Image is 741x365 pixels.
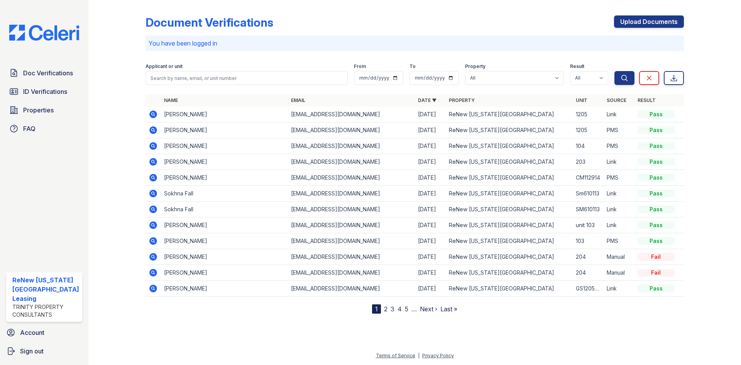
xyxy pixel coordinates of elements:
td: Link [604,281,634,297]
label: Property [465,63,486,70]
a: Property [449,97,475,103]
a: Terms of Service [376,353,415,358]
td: [EMAIL_ADDRESS][DOMAIN_NAME] [288,170,415,186]
img: CE_Logo_Blue-a8612792a0a2168367f1c8372b55b34899dd931a85d93a1a3d3e32e68fde9ad4.png [3,25,85,41]
div: Pass [638,285,675,292]
td: PMS [604,233,634,249]
td: [DATE] [415,170,446,186]
td: ReNew [US_STATE][GEOGRAPHIC_DATA] [446,265,573,281]
td: ReNew [US_STATE][GEOGRAPHIC_DATA] [446,107,573,122]
td: Link [604,107,634,122]
td: ReNew [US_STATE][GEOGRAPHIC_DATA] [446,138,573,154]
td: [EMAIL_ADDRESS][DOMAIN_NAME] [288,122,415,138]
td: ReNew [US_STATE][GEOGRAPHIC_DATA] [446,154,573,170]
a: Account [3,325,85,340]
td: [DATE] [415,233,446,249]
a: Properties [6,102,82,118]
label: Applicant or unit [145,63,183,70]
td: [DATE] [415,202,446,217]
span: Properties [23,105,54,115]
a: Doc Verifications [6,65,82,81]
td: [PERSON_NAME] [161,249,288,265]
a: 3 [391,305,394,313]
a: Upload Documents [614,15,684,28]
td: [PERSON_NAME] [161,217,288,233]
td: Link [604,154,634,170]
td: [PERSON_NAME] [161,122,288,138]
td: PMS [604,138,634,154]
td: 104 [573,138,604,154]
span: Account [20,328,44,337]
td: [DATE] [415,138,446,154]
td: 203 [573,154,604,170]
td: PMS [604,170,634,186]
td: ReNew [US_STATE][GEOGRAPHIC_DATA] [446,217,573,233]
td: [DATE] [415,249,446,265]
td: [EMAIL_ADDRESS][DOMAIN_NAME] [288,154,415,170]
div: 1 [372,304,381,314]
td: [PERSON_NAME] [161,138,288,154]
td: [DATE] [415,154,446,170]
td: ReNew [US_STATE][GEOGRAPHIC_DATA] [446,170,573,186]
td: Link [604,202,634,217]
div: | [418,353,420,358]
td: [EMAIL_ADDRESS][DOMAIN_NAME] [288,217,415,233]
td: [EMAIL_ADDRESS][DOMAIN_NAME] [288,249,415,265]
td: SM610113 [573,202,604,217]
div: Pass [638,126,675,134]
td: Sokhna Fall [161,186,288,202]
a: 4 [398,305,402,313]
td: PMS [604,122,634,138]
label: To [409,63,416,70]
label: Result [570,63,584,70]
td: [EMAIL_ADDRESS][DOMAIN_NAME] [288,186,415,202]
a: Next › [420,305,437,313]
td: Sm610113 [573,186,604,202]
a: Unit [576,97,587,103]
td: [PERSON_NAME] [161,281,288,297]
button: Sign out [3,343,85,359]
td: [EMAIL_ADDRESS][DOMAIN_NAME] [288,281,415,297]
td: Manual [604,249,634,265]
p: You have been logged in [149,39,681,48]
td: [EMAIL_ADDRESS][DOMAIN_NAME] [288,107,415,122]
td: [DATE] [415,107,446,122]
div: Document Verifications [145,15,273,29]
div: Fail [638,269,675,277]
td: ReNew [US_STATE][GEOGRAPHIC_DATA] [446,233,573,249]
td: Manual [604,265,634,281]
div: Trinity Property Consultants [12,303,79,319]
span: FAQ [23,124,36,133]
td: [DATE] [415,217,446,233]
td: CM112914 [573,170,604,186]
td: [EMAIL_ADDRESS][DOMAIN_NAME] [288,265,415,281]
td: [DATE] [415,281,446,297]
td: [PERSON_NAME] [161,107,288,122]
td: ReNew [US_STATE][GEOGRAPHIC_DATA] [446,281,573,297]
input: Search by name, email, or unit number [145,71,348,85]
td: [EMAIL_ADDRESS][DOMAIN_NAME] [288,138,415,154]
td: Link [604,186,634,202]
td: [PERSON_NAME] [161,233,288,249]
div: Pass [638,158,675,166]
td: [EMAIL_ADDRESS][DOMAIN_NAME] [288,202,415,217]
a: Privacy Policy [422,353,454,358]
div: Pass [638,221,675,229]
div: ReNew [US_STATE][GEOGRAPHIC_DATA] Leasing [12,275,79,303]
div: Fail [638,253,675,261]
td: [DATE] [415,122,446,138]
td: GS120522 [573,281,604,297]
td: [PERSON_NAME] [161,154,288,170]
a: Last » [440,305,457,313]
label: From [354,63,366,70]
a: Name [164,97,178,103]
span: Doc Verifications [23,68,73,78]
td: [DATE] [415,265,446,281]
span: … [411,304,417,314]
td: ReNew [US_STATE][GEOGRAPHIC_DATA] [446,186,573,202]
span: ID Verifications [23,87,67,96]
div: Pass [638,190,675,197]
a: Source [607,97,626,103]
td: Sokhna Fall [161,202,288,217]
a: Date ▼ [418,97,436,103]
